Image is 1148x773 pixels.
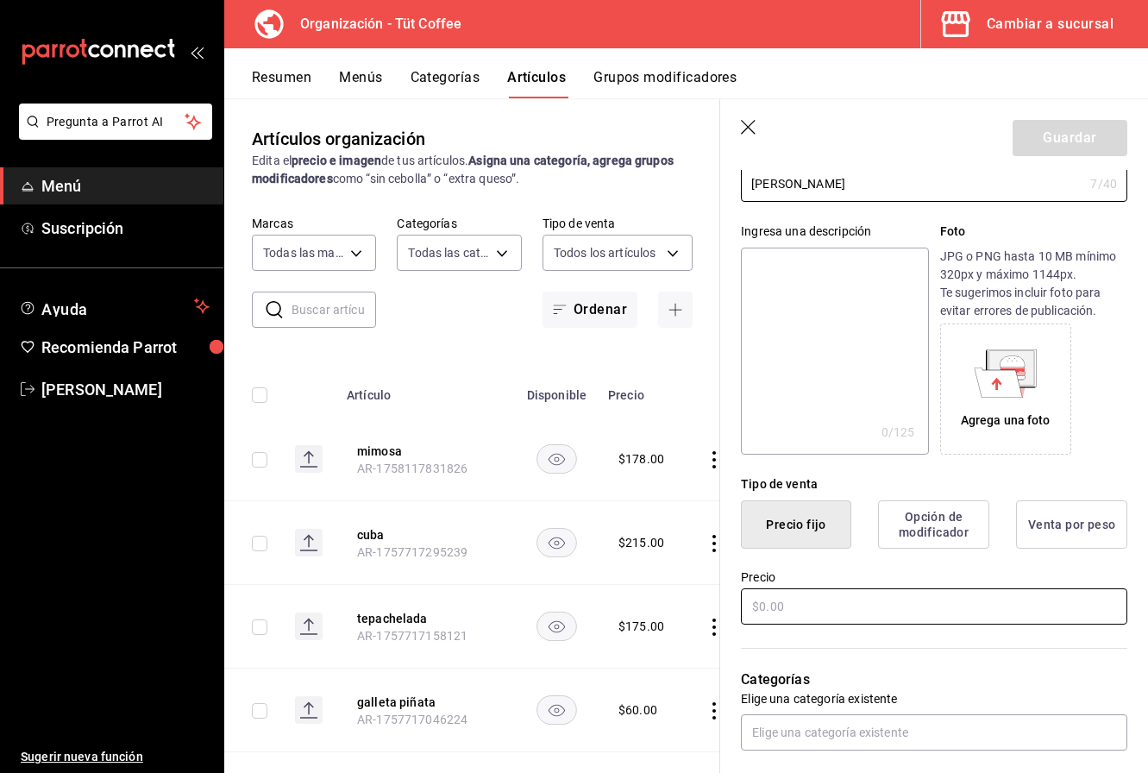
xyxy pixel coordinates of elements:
span: [PERSON_NAME] [41,378,210,401]
button: Precio fijo [741,500,851,549]
button: actions [706,535,723,552]
span: Sugerir nueva función [21,748,210,766]
span: AR-1757717046224 [357,713,467,726]
strong: Asigna una categoría, agrega grupos modificadores [252,154,674,185]
button: edit-product-location [357,526,495,544]
span: Pregunta a Parrot AI [47,113,185,131]
div: 0 /125 [881,424,915,441]
button: Grupos modificadores [593,69,737,98]
div: Edita el de tus artículos. como “sin cebolla” o “extra queso”. [252,152,693,188]
p: JPG o PNG hasta 10 MB mínimo 320px y máximo 1144px. Te sugerimos incluir foto para evitar errores... [940,248,1127,320]
div: navigation tabs [252,69,1148,98]
button: actions [706,702,723,720]
label: Categorías [397,217,521,229]
button: Categorías [411,69,480,98]
button: Ordenar [543,292,637,328]
button: actions [706,619,723,636]
input: Elige una categoría existente [741,714,1127,751]
button: Opción de modificador [878,500,989,549]
div: Tipo de venta [741,475,1127,493]
span: Menú [41,174,210,198]
h3: Organización - Tüt Coffee [286,14,461,35]
div: Artículos organización [252,126,425,152]
label: Precio [741,571,1127,583]
div: $ 60.00 [618,701,657,719]
span: AR-1757717158121 [357,629,467,643]
p: Elige una categoría existente [741,690,1127,707]
th: Precio [598,362,685,418]
button: Resumen [252,69,311,98]
button: open_drawer_menu [190,45,204,59]
button: availability-product [536,444,577,474]
th: Artículo [336,362,516,418]
button: availability-product [536,528,577,557]
span: Todos los artículos [554,244,656,261]
span: Todas las categorías, Sin categoría [408,244,489,261]
th: Disponible [516,362,598,418]
p: Foto [940,223,1127,241]
input: $0.00 [741,588,1127,625]
span: AR-1758117831826 [357,462,467,475]
div: 7 /40 [1090,175,1117,192]
input: Buscar artículo [292,292,376,327]
p: Categorías [741,669,1127,690]
div: Agrega una foto [944,328,1067,450]
button: Venta por peso [1016,500,1127,549]
button: actions [706,451,723,468]
span: AR-1757717295239 [357,545,467,559]
div: Cambiar a sucursal [987,12,1113,36]
span: Todas las marcas, Sin marca [263,244,344,261]
strong: precio e imagen [292,154,381,167]
button: edit-product-location [357,694,495,711]
button: edit-product-location [357,443,495,460]
div: $ 215.00 [618,534,664,551]
div: Ingresa una descripción [741,223,928,241]
span: Recomienda Parrot [41,336,210,359]
span: Suscripción [41,217,210,240]
label: Marcas [252,217,376,229]
span: Ayuda [41,296,187,317]
button: availability-product [536,612,577,641]
label: Tipo de venta [543,217,693,229]
button: Artículos [507,69,566,98]
button: Pregunta a Parrot AI [19,104,212,140]
button: edit-product-location [357,610,495,627]
button: availability-product [536,695,577,725]
button: Menús [339,69,382,98]
div: $ 178.00 [618,450,664,468]
div: $ 175.00 [618,618,664,635]
a: Pregunta a Parrot AI [12,125,212,143]
div: Agrega una foto [961,412,1051,430]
